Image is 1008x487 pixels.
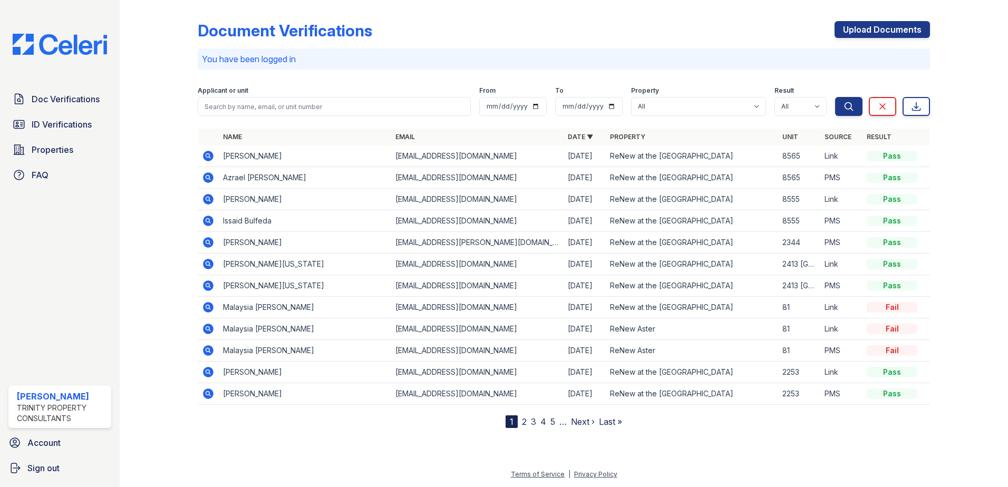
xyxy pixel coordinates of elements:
label: Applicant or unit [198,86,248,95]
td: [DATE] [564,275,606,297]
a: Last » [599,416,622,427]
td: [PERSON_NAME] [219,232,391,254]
td: 8555 [778,210,820,232]
td: 2253 [778,383,820,405]
td: ReNew at the [GEOGRAPHIC_DATA] [606,232,778,254]
td: [EMAIL_ADDRESS][PERSON_NAME][DOMAIN_NAME] [391,232,564,254]
td: Link [820,145,862,167]
td: ReNew at the [GEOGRAPHIC_DATA] [606,362,778,383]
td: [DATE] [564,318,606,340]
label: Property [631,86,659,95]
td: [EMAIL_ADDRESS][DOMAIN_NAME] [391,254,564,275]
div: Pass [867,280,917,291]
td: [DATE] [564,210,606,232]
td: Malaysia [PERSON_NAME] [219,318,391,340]
td: 81 [778,297,820,318]
div: [PERSON_NAME] [17,390,107,403]
span: FAQ [32,169,49,181]
td: Link [820,318,862,340]
a: Privacy Policy [574,470,617,478]
td: ReNew at the [GEOGRAPHIC_DATA] [606,254,778,275]
td: 81 [778,318,820,340]
td: 8565 [778,145,820,167]
td: PMS [820,232,862,254]
td: [DATE] [564,362,606,383]
a: Next › [571,416,595,427]
td: [EMAIL_ADDRESS][DOMAIN_NAME] [391,275,564,297]
td: [DATE] [564,232,606,254]
td: [PERSON_NAME] [219,383,391,405]
td: [DATE] [564,254,606,275]
input: Search by name, email, or unit number [198,97,471,116]
td: [PERSON_NAME][US_STATE] [219,254,391,275]
div: Pass [867,237,917,248]
div: Document Verifications [198,21,372,40]
a: Terms of Service [511,470,565,478]
td: Malaysia [PERSON_NAME] [219,340,391,362]
a: ID Verifications [8,114,111,135]
span: Doc Verifications [32,93,100,105]
span: Properties [32,143,73,156]
a: Sign out [4,457,115,479]
div: Pass [867,259,917,269]
a: Result [867,133,891,141]
a: Account [4,432,115,453]
td: ReNew at the [GEOGRAPHIC_DATA] [606,145,778,167]
a: Unit [782,133,798,141]
td: Issaid Bulfeda [219,210,391,232]
td: [EMAIL_ADDRESS][DOMAIN_NAME] [391,318,564,340]
td: [DATE] [564,189,606,210]
div: Pass [867,388,917,399]
td: 2413 [GEOGRAPHIC_DATA] [778,275,820,297]
a: Email [395,133,415,141]
td: Link [820,362,862,383]
div: Pass [867,216,917,226]
label: From [479,86,496,95]
div: Fail [867,324,917,334]
td: 2253 [778,362,820,383]
td: Link [820,297,862,318]
td: Azrael [PERSON_NAME] [219,167,391,189]
td: PMS [820,210,862,232]
span: … [559,415,567,428]
td: 81 [778,340,820,362]
td: [DATE] [564,167,606,189]
td: ReNew at the [GEOGRAPHIC_DATA] [606,167,778,189]
td: ReNew at the [GEOGRAPHIC_DATA] [606,383,778,405]
td: ReNew Aster [606,318,778,340]
label: Result [774,86,794,95]
td: [EMAIL_ADDRESS][DOMAIN_NAME] [391,145,564,167]
td: PMS [820,167,862,189]
td: [EMAIL_ADDRESS][DOMAIN_NAME] [391,297,564,318]
label: To [555,86,564,95]
span: ID Verifications [32,118,92,131]
a: 5 [550,416,555,427]
td: [EMAIL_ADDRESS][DOMAIN_NAME] [391,362,564,383]
td: Link [820,189,862,210]
a: 4 [540,416,546,427]
div: Pass [867,151,917,161]
div: | [568,470,570,478]
td: [DATE] [564,297,606,318]
img: CE_Logo_Blue-a8612792a0a2168367f1c8372b55b34899dd931a85d93a1a3d3e32e68fde9ad4.png [4,34,115,55]
a: FAQ [8,164,111,186]
td: [EMAIL_ADDRESS][DOMAIN_NAME] [391,210,564,232]
a: Property [610,133,645,141]
td: PMS [820,275,862,297]
span: Sign out [27,462,60,474]
div: Pass [867,172,917,183]
td: [EMAIL_ADDRESS][DOMAIN_NAME] [391,383,564,405]
span: Account [27,436,61,449]
td: ReNew at the [GEOGRAPHIC_DATA] [606,210,778,232]
td: 8555 [778,189,820,210]
td: [PERSON_NAME] [219,362,391,383]
td: 8565 [778,167,820,189]
td: ReNew Aster [606,340,778,362]
td: PMS [820,340,862,362]
td: 2413 [GEOGRAPHIC_DATA] [778,254,820,275]
a: Properties [8,139,111,160]
p: You have been logged in [202,53,926,65]
td: ReNew at the [GEOGRAPHIC_DATA] [606,297,778,318]
td: [EMAIL_ADDRESS][DOMAIN_NAME] [391,340,564,362]
div: Trinity Property Consultants [17,403,107,424]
